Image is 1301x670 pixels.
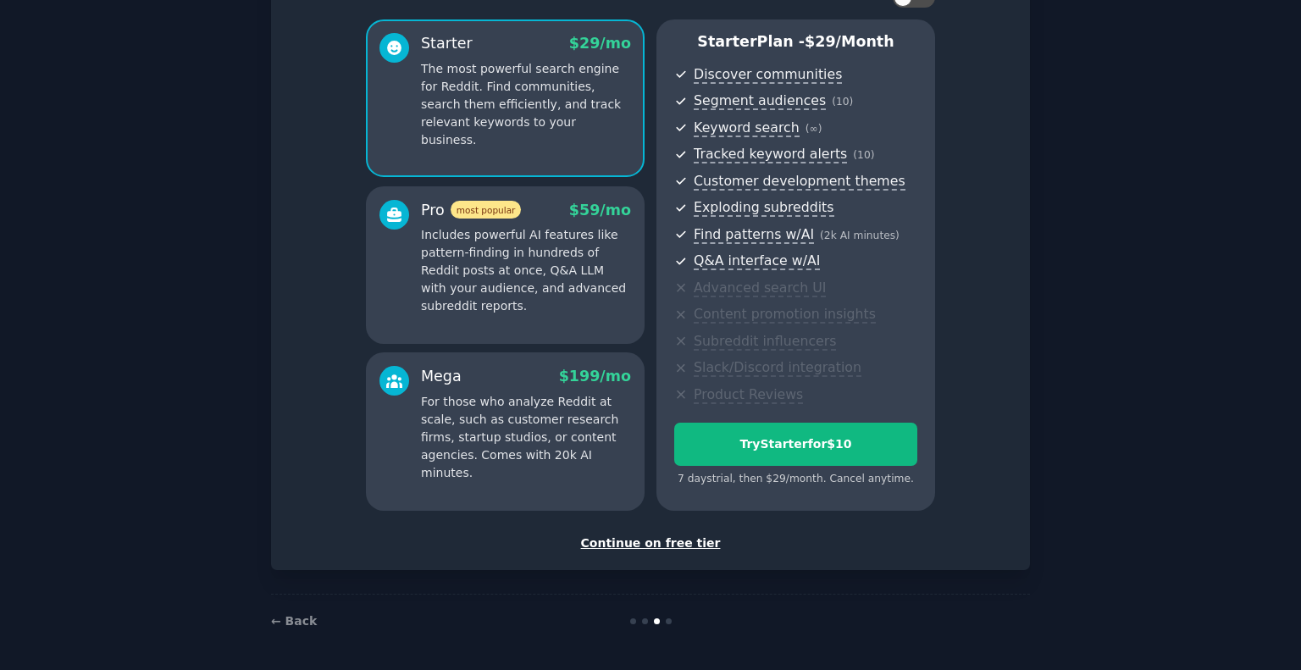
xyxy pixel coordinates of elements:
p: For those who analyze Reddit at scale, such as customer research firms, startup studios, or conte... [421,393,631,482]
span: Advanced search UI [694,280,826,297]
span: Tracked keyword alerts [694,146,847,163]
span: Subreddit influencers [694,333,836,351]
span: most popular [451,201,522,219]
div: 7 days trial, then $ 29 /month . Cancel anytime. [674,472,917,487]
span: ( 2k AI minutes ) [820,230,900,241]
span: ( 10 ) [853,149,874,161]
span: ( 10 ) [832,96,853,108]
button: TryStarterfor$10 [674,423,917,466]
span: Content promotion insights [694,306,876,324]
span: $ 29 /month [805,33,894,50]
p: Includes powerful AI features like pattern-finding in hundreds of Reddit posts at once, Q&A LLM w... [421,226,631,315]
span: Discover communities [694,66,842,84]
p: Starter Plan - [674,31,917,53]
p: The most powerful search engine for Reddit. Find communities, search them efficiently, and track ... [421,60,631,149]
span: Exploding subreddits [694,199,833,217]
span: $ 59 /mo [569,202,631,219]
span: Customer development themes [694,173,905,191]
div: Starter [421,33,473,54]
span: $ 199 /mo [559,368,631,385]
span: Slack/Discord integration [694,359,861,377]
span: ( ∞ ) [806,123,822,135]
span: Segment audiences [694,92,826,110]
a: ← Back [271,614,317,628]
span: Q&A interface w/AI [694,252,820,270]
div: Try Starter for $10 [675,435,916,453]
div: Continue on free tier [289,534,1012,552]
span: $ 29 /mo [569,35,631,52]
span: Product Reviews [694,386,803,404]
span: Find patterns w/AI [694,226,814,244]
div: Mega [421,366,462,387]
span: Keyword search [694,119,800,137]
div: Pro [421,200,521,221]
